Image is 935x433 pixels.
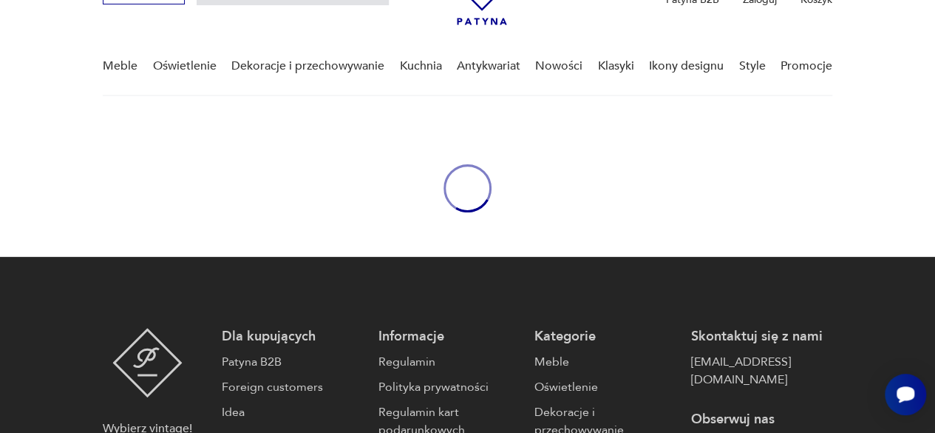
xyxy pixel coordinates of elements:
[378,378,520,396] a: Polityka prywatności
[378,328,520,346] p: Informacje
[534,328,676,346] p: Kategorie
[399,38,441,95] a: Kuchnia
[534,378,676,396] a: Oświetlenie
[781,38,832,95] a: Promocje
[534,353,676,371] a: Meble
[885,374,926,415] iframe: Smartsupp widget button
[690,353,832,389] a: [EMAIL_ADDRESS][DOMAIN_NAME]
[222,353,363,371] a: Patyna B2B
[535,38,582,95] a: Nowości
[103,38,137,95] a: Meble
[598,38,634,95] a: Klasyki
[690,411,832,429] p: Obserwuj nas
[222,328,363,346] p: Dla kupujących
[738,38,765,95] a: Style
[690,328,832,346] p: Skontaktuj się z nami
[378,353,520,371] a: Regulamin
[112,328,183,397] img: Patyna - sklep z meblami i dekoracjami vintage
[457,38,520,95] a: Antykwariat
[153,38,217,95] a: Oświetlenie
[231,38,384,95] a: Dekoracje i przechowywanie
[222,378,363,396] a: Foreign customers
[649,38,724,95] a: Ikony designu
[222,403,363,421] a: Idea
